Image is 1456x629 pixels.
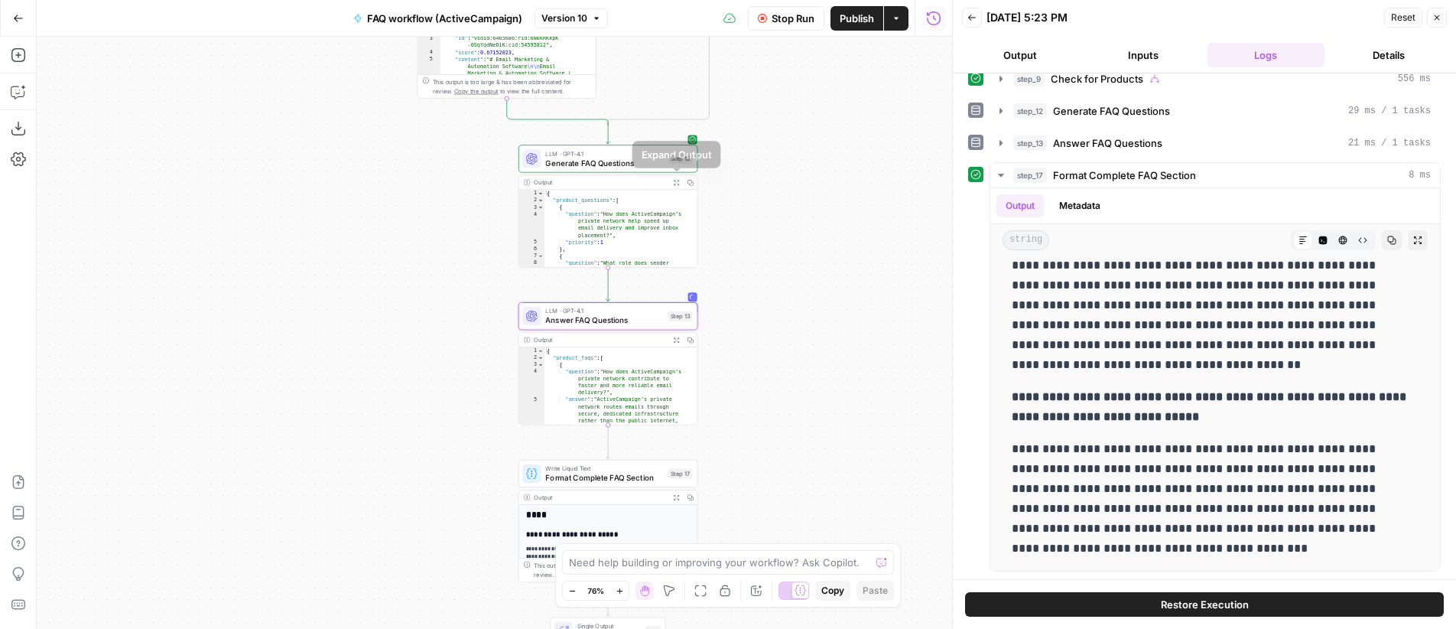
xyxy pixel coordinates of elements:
span: Copy [821,584,844,598]
span: Copy the output [454,87,498,94]
span: Toggle code folding, rows 1 through 95 [538,190,544,197]
g: Edge from step_9-conditional-end to step_12 [606,122,610,144]
button: 556 ms [990,67,1440,91]
span: Reset [1391,11,1415,24]
div: LLM · GPT-4.1Generate FAQ QuestionsStep 12Output{ "product_questions":[ { "question":"How does Ac... [518,145,698,267]
button: Inputs [1085,43,1202,67]
span: Answer FAQ Questions [1053,135,1162,151]
div: Output [534,493,665,502]
span: Toggle code folding, rows 1 through 95 [538,347,544,354]
span: Format Complete FAQ Section [545,472,663,484]
span: Toggle code folding, rows 7 through 10 [538,253,544,259]
span: Toggle code folding, rows 2 through 23 [538,354,544,361]
div: LLM · GPT-4.1Answer FAQ QuestionsStep 13Output{ "product_faqs":[ { "question":"How does ActiveCam... [518,302,698,425]
span: Write Liquid Text [545,464,663,473]
span: Stop Run [772,11,814,26]
span: 29 ms / 1 tasks [1348,104,1431,118]
span: Generate FAQ Questions [1053,103,1170,119]
div: 4 [519,368,544,396]
button: Metadata [1050,194,1110,217]
button: Publish [830,6,883,31]
div: 2 [519,197,544,204]
g: Edge from step_11 to step_9-conditional-end [608,4,709,125]
span: string [1003,230,1049,250]
div: This output is too large & has been abbreviated for review. to view the full content. [433,77,591,96]
div: Output [534,335,665,344]
button: FAQ workflow (ActiveCampaign) [344,6,531,31]
div: 5 [519,239,544,246]
div: 7 [519,253,544,259]
button: Version 10 [535,8,608,28]
div: Step 13 [668,311,693,321]
g: Edge from step_17 to end [606,582,610,616]
div: Step 17 [668,468,693,479]
span: Generate FAQ Questions [545,157,663,168]
div: 3 [418,35,440,49]
button: Logs [1207,43,1324,67]
div: 1 [519,347,544,354]
div: This output is too large & has been abbreviated for review. to view the full content. [534,561,692,579]
span: 21 ms / 1 tasks [1348,136,1431,150]
span: Version 10 [541,11,587,25]
span: step_17 [1013,168,1047,183]
span: step_9 [1013,71,1045,86]
span: 8 ms [1409,168,1431,182]
span: FAQ workflow (ActiveCampaign) [367,11,522,26]
button: Details [1331,43,1448,67]
g: Edge from step_12 to step_13 [606,268,610,301]
span: LLM · GPT-4.1 [545,149,663,158]
div: 3 [519,361,544,368]
button: 29 ms / 1 tasks [990,99,1440,123]
div: 8 [519,259,544,287]
div: 2 [519,354,544,361]
div: 3 [519,204,544,210]
span: 556 ms [1398,72,1431,86]
span: LLM · GPT-4.1 [545,306,663,315]
button: Copy [815,581,850,601]
button: Reset [1384,8,1422,28]
span: Toggle code folding, rows 2 through 23 [538,197,544,204]
g: Edge from step_13 to step_17 [606,425,610,458]
span: Publish [840,11,874,26]
div: 5 [519,396,544,487]
button: Output [996,194,1044,217]
span: Toggle code folding, rows 3 through 6 [538,361,544,368]
span: Toggle code folding, rows 3 through 6 [538,204,544,210]
span: Answer FAQ Questions [545,314,663,326]
div: 1 [519,190,544,197]
span: step_12 [1013,103,1047,119]
div: 4 [519,211,544,239]
span: step_13 [1013,135,1047,151]
div: 8 ms [990,188,1440,571]
span: Check for Products [1051,71,1143,86]
span: 76% [587,585,604,597]
div: 4 [418,49,440,56]
button: Restore Execution [965,592,1444,617]
span: Format Complete FAQ Section [1053,168,1196,183]
span: Paste [863,584,888,598]
button: Paste [856,581,894,601]
button: Stop Run [748,6,824,31]
button: 21 ms / 1 tasks [990,131,1440,155]
g: Edge from step_10 to step_9-conditional-end [507,99,608,125]
span: Restore Execution [1161,597,1249,612]
button: 8 ms [990,163,1440,187]
div: Output [534,178,665,187]
button: Output [962,43,1079,67]
div: 6 [519,246,544,253]
div: Step 12 [668,154,693,165]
